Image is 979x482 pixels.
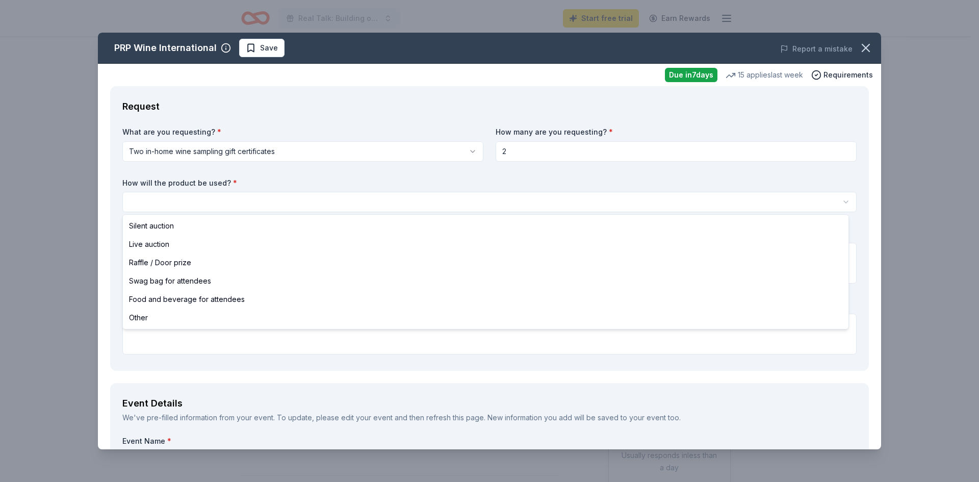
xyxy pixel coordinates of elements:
[129,293,245,306] span: Food and beverage for attendees
[298,12,380,24] span: Real Talk: Building on Our Own Terms: Power, Purpose & Play
[129,220,174,232] span: Silent auction
[129,312,148,324] span: Other
[129,257,191,269] span: Raffle / Door prize
[129,275,211,287] span: Swag bag for attendees
[129,238,169,250] span: Live auction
